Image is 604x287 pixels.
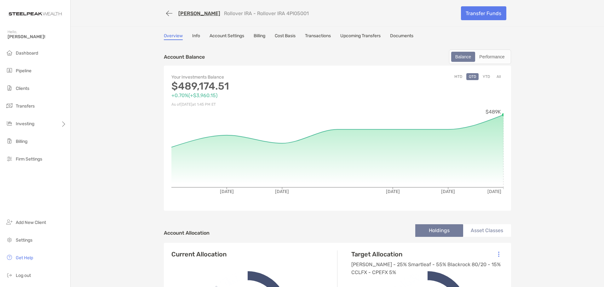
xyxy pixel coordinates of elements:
img: pipeline icon [6,67,13,74]
button: QTD [466,73,479,80]
span: Firm Settings [16,156,42,162]
tspan: [DATE] [275,189,289,194]
div: Balance [452,52,475,61]
a: Cost Basis [275,33,296,40]
img: transfers icon [6,102,13,109]
span: Billing [16,139,27,144]
p: Account Balance [164,53,205,61]
p: Your Investments Balance [171,73,337,81]
span: Transfers [16,103,35,109]
p: As of [DATE] at 1:45 PM ET [171,101,337,108]
span: Settings [16,237,32,243]
img: get-help icon [6,254,13,261]
img: investing icon [6,120,13,127]
span: Log out [16,273,31,278]
a: Documents [390,33,413,40]
p: +0.70% ( +$3,960.15 ) [171,91,337,99]
span: Get Help [16,255,33,261]
img: firm-settings icon [6,155,13,162]
button: MTD [452,73,465,80]
img: Zoe Logo [8,3,63,25]
span: Add New Client [16,220,46,225]
span: [PERSON_NAME]! [8,34,66,39]
span: Pipeline [16,68,32,73]
tspan: $489K [486,109,501,115]
p: $489,174.51 [171,82,337,90]
button: All [494,73,503,80]
span: Clients [16,86,29,91]
img: settings icon [6,236,13,243]
img: dashboard icon [6,49,13,56]
img: billing icon [6,137,13,145]
a: Overview [164,33,183,40]
div: segmented control [449,50,511,64]
h4: Target Allocation [351,250,511,258]
span: Investing [16,121,34,126]
img: add_new_client icon [6,218,13,226]
a: Billing [254,33,265,40]
h4: Current Allocation [171,250,227,258]
li: Holdings [415,224,463,237]
tspan: [DATE] [220,189,233,194]
a: Transactions [305,33,331,40]
tspan: [DATE] [487,189,501,194]
li: Asset Classes [463,224,511,237]
div: Performance [476,52,508,61]
img: logout icon [6,271,13,279]
a: Upcoming Transfers [340,33,381,40]
img: Icon List Menu [498,251,499,257]
button: YTD [480,73,492,80]
p: Rollover IRA - Rollover IRA 4PI05001 [224,10,309,16]
a: [PERSON_NAME] [178,10,220,16]
a: Info [192,33,200,40]
tspan: [DATE] [441,189,455,194]
a: Account Settings [210,33,244,40]
p: [PERSON_NAME] - 25% Smartleaf - 55% Blackrock 80/20 - 15% CCLFX - CPEFX 5% [351,261,511,276]
img: clients icon [6,84,13,92]
a: Transfer Funds [461,6,506,20]
span: Dashboard [16,50,38,56]
tspan: [DATE] [386,189,400,194]
h4: Account Allocation [164,230,210,236]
